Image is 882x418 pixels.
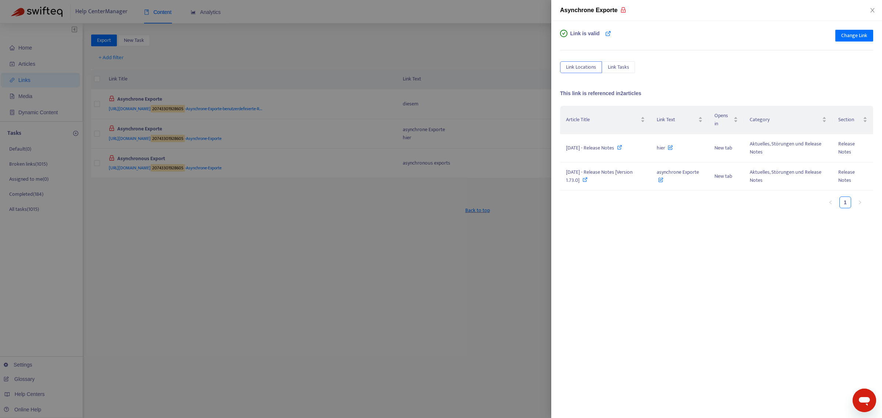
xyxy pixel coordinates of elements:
li: Next Page [854,197,866,208]
span: [DATE] - Release Notes [Version 1.73.0] [566,168,632,184]
span: close [870,7,875,13]
span: lock [620,7,626,13]
th: Category [744,106,832,134]
span: Link Locations [566,63,596,71]
span: New tab [714,172,732,180]
li: Previous Page [825,197,836,208]
span: Link Tasks [608,63,629,71]
span: right [858,200,862,205]
th: Link Text [651,106,709,134]
span: Aktuelles, Störungen und Release Notes [750,168,821,184]
span: left [828,200,833,205]
span: This link is referenced in 2 articles [560,90,641,96]
span: Aktuelles, Störungen und Release Notes [750,140,821,156]
span: Change Link [841,32,867,40]
th: Section [832,106,873,134]
button: Link Locations [560,61,602,73]
span: Release Notes [838,168,855,184]
span: Asynchrone Exporte [560,7,617,13]
span: Section [838,116,861,124]
span: check-circle [560,30,567,37]
button: Close [867,7,878,14]
button: Change Link [835,30,873,42]
th: Opens in [709,106,744,134]
span: [DATE] - Release Notes [566,144,614,152]
a: 1 [840,197,851,208]
span: Link is valid [570,30,600,44]
span: New tab [714,144,732,152]
iframe: Schaltfläche zum Öffnen des Messaging-Fensters [853,389,876,412]
span: Opens in [714,112,732,128]
span: Article Title [566,116,639,124]
span: Link Text [657,116,697,124]
span: hier [657,144,673,152]
button: Link Tasks [602,61,635,73]
th: Article Title [560,106,651,134]
span: Category [750,116,820,124]
button: left [825,197,836,208]
span: asynchrone Exporte [657,168,699,184]
span: Release Notes [838,140,855,156]
button: right [854,197,866,208]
